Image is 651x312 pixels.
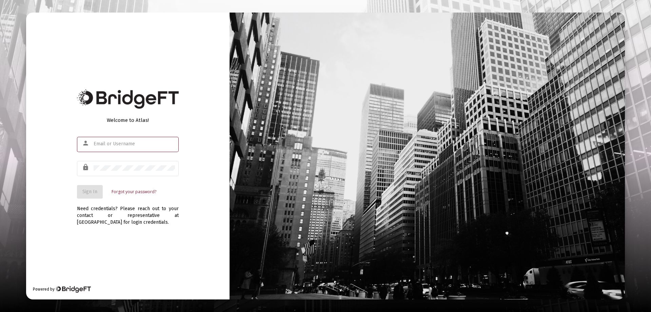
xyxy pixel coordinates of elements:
mat-icon: person [82,139,90,147]
div: Powered by [33,286,91,293]
button: Sign In [77,185,103,199]
img: Bridge Financial Technology Logo [55,286,91,293]
img: Bridge Financial Technology Logo [77,89,179,109]
div: Need credentials? Please reach out to your contact or representative at [GEOGRAPHIC_DATA] for log... [77,199,179,226]
div: Welcome to Atlas! [77,117,179,124]
a: Forgot your password? [112,188,156,195]
span: Sign In [82,189,97,195]
input: Email or Username [94,141,175,147]
mat-icon: lock [82,163,90,171]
